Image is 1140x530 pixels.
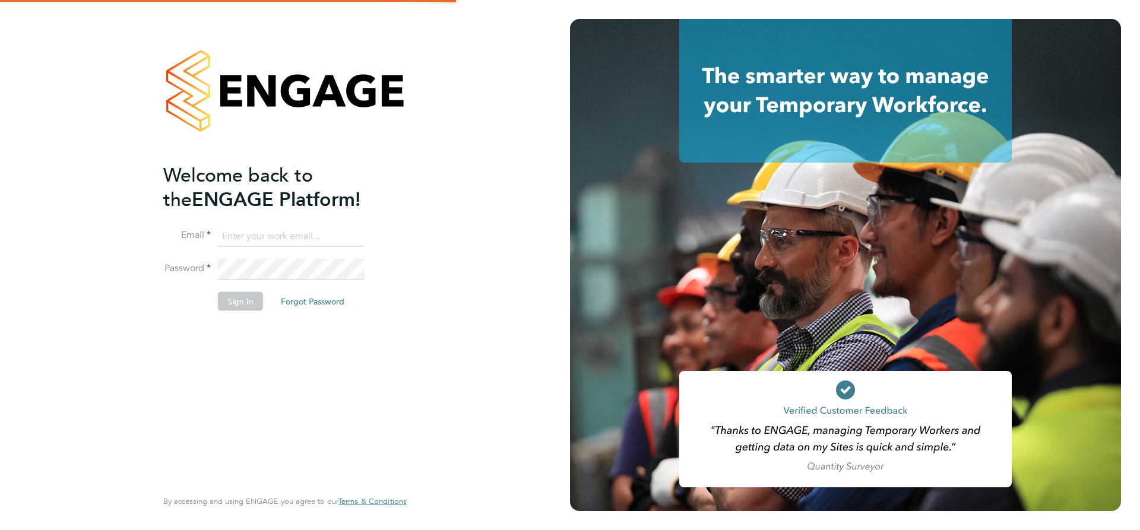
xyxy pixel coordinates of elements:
button: Forgot Password [271,292,354,311]
input: Enter your work email... [218,226,365,247]
a: Terms & Conditions [338,497,407,506]
h2: ENGAGE Platform! [163,163,395,211]
button: Sign In [218,292,263,311]
label: Password [163,262,211,275]
label: Email [163,229,211,242]
span: By accessing and using ENGAGE you agree to our [163,496,407,506]
span: Welcome back to the [163,163,313,211]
